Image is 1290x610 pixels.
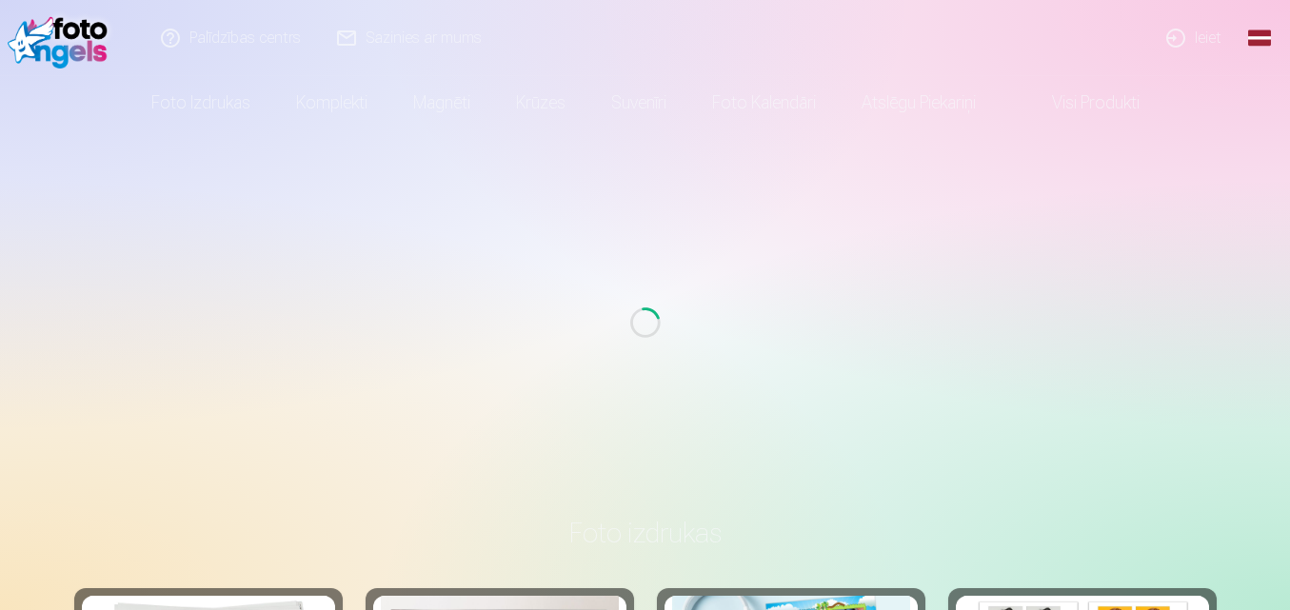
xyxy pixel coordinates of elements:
[129,76,273,129] a: Foto izdrukas
[89,516,1201,550] h3: Foto izdrukas
[689,76,839,129] a: Foto kalendāri
[273,76,390,129] a: Komplekti
[8,8,117,69] img: /fa1
[588,76,689,129] a: Suvenīri
[493,76,588,129] a: Krūzes
[999,76,1162,129] a: Visi produkti
[839,76,999,129] a: Atslēgu piekariņi
[390,76,493,129] a: Magnēti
